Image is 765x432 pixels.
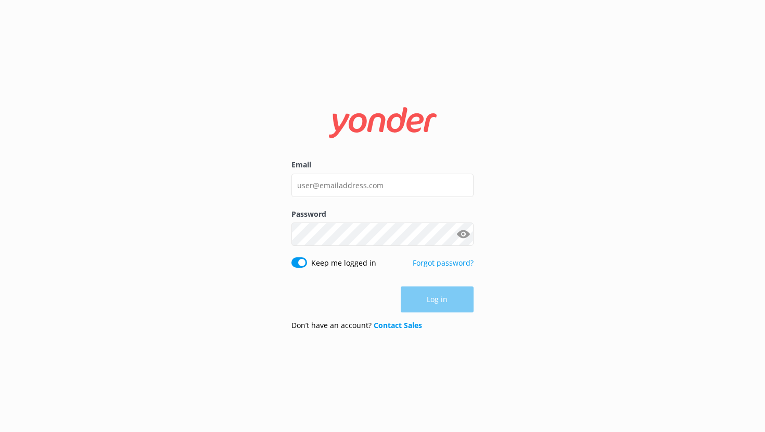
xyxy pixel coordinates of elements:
a: Contact Sales [374,320,422,330]
button: Show password [453,224,474,245]
label: Password [291,208,474,220]
a: Forgot password? [413,258,474,268]
label: Email [291,159,474,171]
label: Keep me logged in [311,257,376,269]
p: Don’t have an account? [291,320,422,331]
input: user@emailaddress.com [291,174,474,197]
